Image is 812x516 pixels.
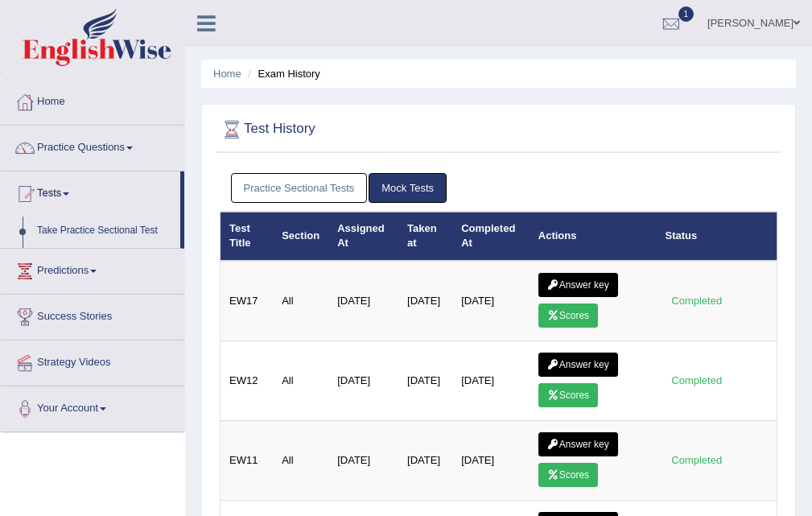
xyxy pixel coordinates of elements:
td: [DATE] [398,341,452,420]
td: [DATE] [398,420,452,500]
a: Scores [538,303,598,328]
a: Home [213,68,241,80]
th: Status [657,212,777,261]
span: 1 [678,6,695,22]
td: EW12 [221,341,274,420]
a: Take Practice Sectional Test [30,217,180,246]
td: All [273,341,328,420]
a: Tests [1,171,180,212]
a: Your Account [1,386,184,427]
th: Completed At [452,212,530,261]
th: Test Title [221,212,274,261]
a: Answer key [538,432,618,456]
th: Assigned At [328,212,398,261]
td: [DATE] [328,341,398,420]
a: Practice Sectional Tests [231,173,368,203]
li: Exam History [244,66,320,81]
div: Completed [666,452,728,469]
td: All [273,420,328,500]
td: [DATE] [452,261,530,341]
a: Scores [538,383,598,407]
th: Taken at [398,212,452,261]
a: Take Mock Test [30,246,180,275]
a: Mock Tests [369,173,447,203]
td: [DATE] [452,420,530,500]
h2: Test History [220,118,566,142]
a: Success Stories [1,295,184,335]
div: Completed [666,372,728,389]
a: Answer key [538,353,618,377]
td: EW17 [221,261,274,341]
a: Home [1,80,184,120]
td: [DATE] [452,341,530,420]
td: [DATE] [328,261,398,341]
th: Actions [530,212,657,261]
td: All [273,261,328,341]
a: Strategy Videos [1,341,184,381]
td: [DATE] [328,420,398,500]
a: Scores [538,463,598,487]
td: EW11 [221,420,274,500]
a: Practice Questions [1,126,184,166]
a: Answer key [538,273,618,297]
th: Section [273,212,328,261]
div: Completed [666,292,728,309]
td: [DATE] [398,261,452,341]
a: Predictions [1,249,184,289]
